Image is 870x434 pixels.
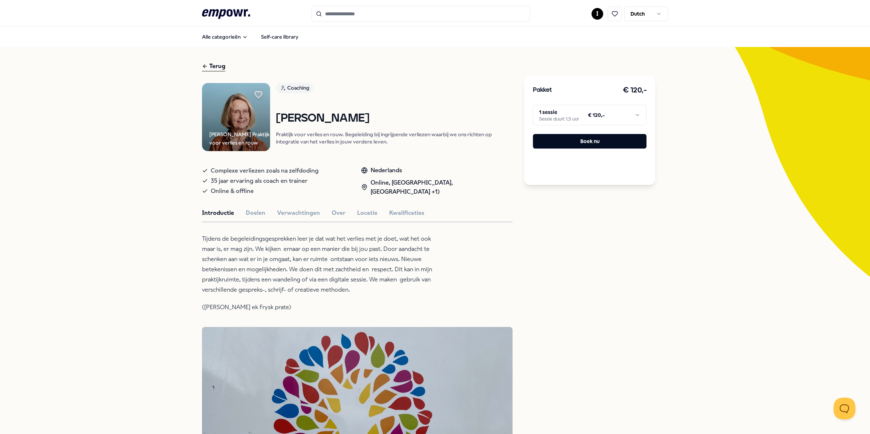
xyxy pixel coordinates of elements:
[357,208,377,218] button: Locatie
[361,178,513,197] div: Online, [GEOGRAPHIC_DATA], [GEOGRAPHIC_DATA] +1)
[202,302,439,312] p: ([PERSON_NAME] ek Frysk prate)
[276,83,513,96] a: Coaching
[312,6,530,22] input: Search for products, categories or subcategories
[592,8,603,20] button: I
[332,208,345,218] button: Over
[533,134,646,149] button: Boek nu
[533,86,552,95] h3: Pakket
[623,84,647,96] h3: € 120,-
[211,166,319,176] span: Complexe verliezen zoals na zelfdoding
[196,29,304,44] nav: Main
[276,112,513,125] h1: [PERSON_NAME]
[276,83,313,93] div: Coaching
[255,29,304,44] a: Self-care library
[211,186,254,196] span: Online & offline
[276,131,513,145] p: Praktijk voor verlies en rouw. Begeleiding bij ingrijpende verliezen waarbij we ons richten op in...
[196,29,254,44] button: Alle categorieën
[202,83,270,151] img: Product Image
[389,208,424,218] button: Kwalificaties
[246,208,265,218] button: Doelen
[202,208,234,218] button: Introductie
[211,176,308,186] span: 35 jaar ervaring als coach en trainer
[834,398,855,419] iframe: Help Scout Beacon - Open
[361,166,513,175] div: Nederlands
[202,234,439,295] p: Tijdens de begeleidingsgesprekken leer je dat wat het verlies met je doet, wat het ook maar is, e...
[277,208,320,218] button: Verwachtingen
[202,62,225,71] div: Terug
[209,130,270,147] div: [PERSON_NAME] Praktijk voor verlies en rouw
